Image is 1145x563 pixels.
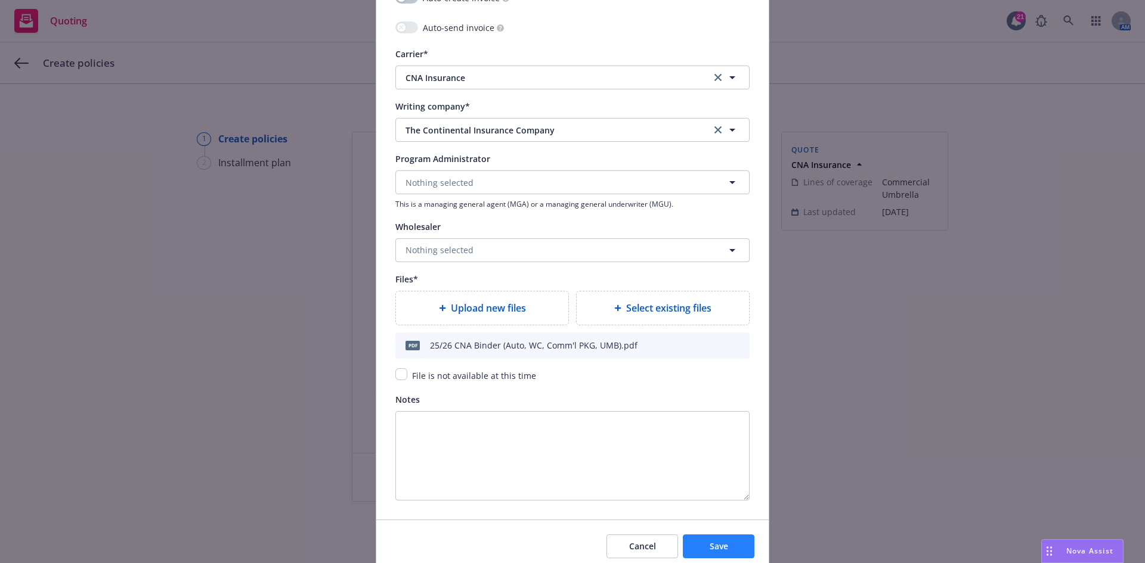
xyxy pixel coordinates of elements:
[412,370,536,381] span: File is not available at this time
[395,48,428,60] span: Carrier*
[395,291,569,325] div: Upload new files
[606,534,678,558] button: Cancel
[735,338,745,353] button: archive file
[395,153,490,164] span: Program Administrator
[395,66,750,89] button: CNA Insuranceclear selection
[1042,540,1057,562] div: Drag to move
[406,341,420,350] span: pdf
[395,199,750,209] span: This is a managing general agent (MGA) or a managing general underwriter (MGU).
[406,71,693,84] span: CNA Insurance
[395,118,750,142] button: The Continental Insurance Companyclear selection
[629,540,656,552] span: Cancel
[430,339,638,352] div: 25/26 CNA Binder (Auto, WC, Comm'l PKG, UMB).pdf
[683,534,754,558] button: Save
[406,176,474,189] span: Nothing selected
[406,244,474,256] span: Nothing selected
[451,301,526,315] span: Upload new files
[710,540,728,552] span: Save
[626,301,711,315] span: Select existing files
[395,170,750,194] button: Nothing selected
[1041,539,1124,563] button: Nova Assist
[1066,546,1113,556] span: Nova Assist
[395,394,420,405] span: Notes
[395,273,418,285] span: Files*
[406,124,693,136] span: The Continental Insurance Company
[576,291,750,325] div: Select existing files
[395,101,470,112] span: Writing company*
[711,123,725,137] a: clear selection
[395,221,441,232] span: Wholesaler
[395,238,750,262] button: Nothing selected
[423,21,494,34] span: Auto-send invoice
[711,70,725,85] a: clear selection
